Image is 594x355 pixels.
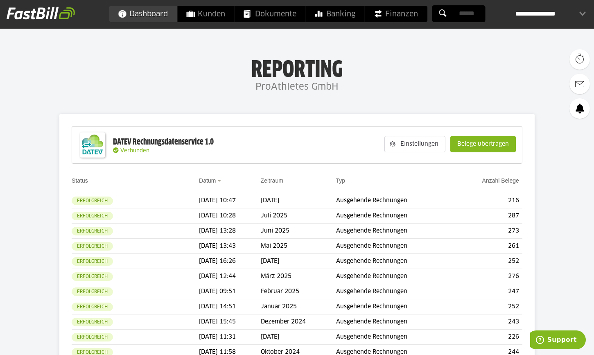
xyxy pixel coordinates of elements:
td: Ausgehende Rechnungen [336,193,455,208]
td: 261 [455,239,522,254]
a: Datum [199,177,216,184]
span: Banking [315,6,355,22]
sl-badge: Erfolgreich [72,257,113,266]
img: fastbill_logo_white.png [7,7,75,20]
td: Januar 2025 [261,299,336,314]
td: Dezember 2024 [261,314,336,330]
sl-button: Belege übertragen [450,136,516,152]
td: 252 [455,254,522,269]
img: DATEV-Datenservice Logo [76,129,109,161]
td: [DATE] [261,254,336,269]
img: sort_desc.gif [217,180,223,182]
td: Ausgehende Rechnungen [336,239,455,254]
sl-button: Einstellungen [384,136,445,152]
td: Ausgehende Rechnungen [336,299,455,314]
a: Anzahl Belege [482,177,519,184]
td: [DATE] 12:44 [199,269,260,284]
a: Dashboard [109,6,177,22]
a: Zeitraum [261,177,283,184]
td: Ausgehende Rechnungen [336,224,455,239]
sl-badge: Erfolgreich [72,212,113,220]
td: Ausgehende Rechnungen [336,208,455,224]
td: [DATE] 14:51 [199,299,260,314]
sl-badge: Erfolgreich [72,197,113,205]
td: [DATE] [261,330,336,345]
td: Ausgehende Rechnungen [336,269,455,284]
a: Typ [336,177,346,184]
h1: Reporting [82,58,512,79]
td: 276 [455,269,522,284]
td: März 2025 [261,269,336,284]
span: Verbunden [120,148,149,154]
span: Dashboard [118,6,168,22]
td: Februar 2025 [261,284,336,299]
td: Ausgehende Rechnungen [336,254,455,269]
a: Status [72,177,88,184]
a: Dokumente [235,6,305,22]
sl-badge: Erfolgreich [72,287,113,296]
td: [DATE] 13:28 [199,224,260,239]
td: 252 [455,299,522,314]
a: Finanzen [365,6,427,22]
sl-badge: Erfolgreich [72,318,113,326]
td: 243 [455,314,522,330]
sl-badge: Erfolgreich [72,303,113,311]
td: [DATE] 13:43 [199,239,260,254]
td: [DATE] 10:47 [199,193,260,208]
td: 226 [455,330,522,345]
sl-badge: Erfolgreich [72,242,113,251]
td: [DATE] 16:26 [199,254,260,269]
sl-badge: Erfolgreich [72,333,113,341]
td: Mai 2025 [261,239,336,254]
div: DATEV Rechnungsdatenservice 1.0 [113,137,214,147]
span: Dokumente [244,6,296,22]
td: 247 [455,284,522,299]
sl-badge: Erfolgreich [72,272,113,281]
a: Banking [306,6,364,22]
iframe: Öffnet ein Widget, in dem Sie weitere Informationen finden [530,330,586,351]
td: Ausgehende Rechnungen [336,314,455,330]
sl-badge: Erfolgreich [72,227,113,235]
td: Ausgehende Rechnungen [336,284,455,299]
td: [DATE] 11:31 [199,330,260,345]
td: [DATE] 09:51 [199,284,260,299]
a: Kunden [177,6,234,22]
td: Juni 2025 [261,224,336,239]
td: 273 [455,224,522,239]
td: Ausgehende Rechnungen [336,330,455,345]
span: Finanzen [374,6,418,22]
td: [DATE] [261,193,336,208]
td: [DATE] 10:28 [199,208,260,224]
td: [DATE] 15:45 [199,314,260,330]
td: 287 [455,208,522,224]
span: Kunden [186,6,225,22]
td: Juli 2025 [261,208,336,224]
td: 216 [455,193,522,208]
